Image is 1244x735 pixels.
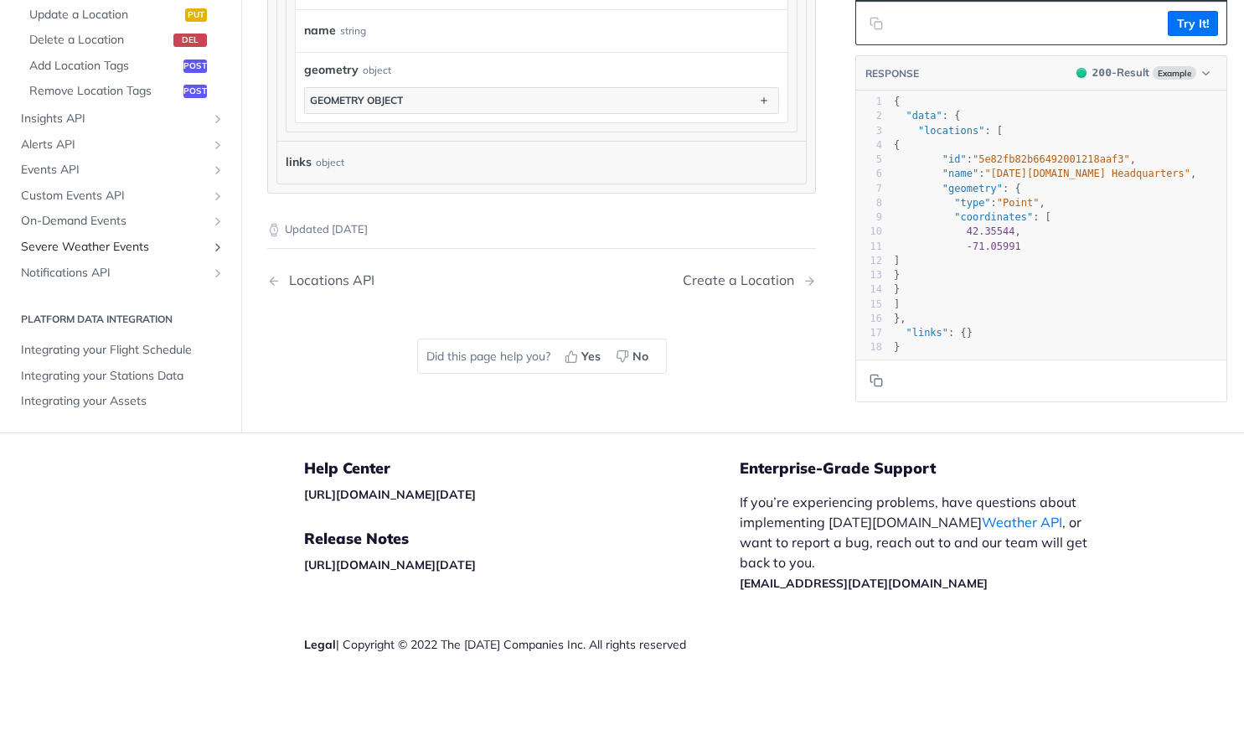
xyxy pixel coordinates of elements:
[13,158,229,184] a: Events APIShow subpages for Events API
[973,241,1021,252] span: 71.05991
[683,272,816,288] a: Next Page: Create a Location
[856,268,882,282] div: 13
[286,150,312,174] span: links
[13,210,229,235] a: On-Demand EventsShow subpages for On-Demand Events
[906,327,948,339] span: "links"
[894,153,1136,165] span: : ,
[942,153,967,165] span: "id"
[856,153,882,167] div: 5
[856,210,882,225] div: 9
[856,95,882,109] div: 1
[211,189,225,203] button: Show subpages for Custom Events API
[856,326,882,340] div: 17
[304,61,359,79] span: geometry
[13,261,229,286] a: Notifications APIShow subpages for Notifications API
[267,272,503,288] a: Previous Page: Locations API
[894,342,900,354] span: }
[942,168,978,180] span: "name"
[29,7,181,23] span: Update a Location
[1092,65,1149,82] div: - Result
[894,111,961,122] span: : {
[21,80,229,105] a: Remove Location Tagspost
[21,188,207,204] span: Custom Events API
[21,163,207,179] span: Events API
[894,168,1196,180] span: : ,
[29,33,169,49] span: Delete a Location
[316,150,344,174] div: object
[21,368,225,385] span: Integrating your Stations Data
[13,184,229,209] a: Custom Events APIShow subpages for Custom Events API
[304,636,740,653] div: | Copyright © 2022 The [DATE] Companies Inc. All rights reserved
[304,637,336,652] a: Legal
[304,458,740,479] h5: Help Center
[856,196,882,210] div: 8
[267,221,816,238] p: Updated [DATE]
[304,557,476,572] a: [URL][DOMAIN_NAME][DATE]
[894,284,900,296] span: }
[856,283,882,298] div: 14
[267,256,816,305] nav: Pagination Controls
[982,514,1062,531] a: Weather API
[185,8,207,22] span: put
[894,96,900,107] span: {
[13,364,229,389] a: Integrating your Stations Data
[581,348,601,365] span: Yes
[865,11,888,36] button: Copy to clipboard
[13,313,229,328] h2: Platform DATA integration
[1092,67,1112,80] span: 200
[21,137,207,153] span: Alerts API
[856,168,882,182] div: 6
[856,341,882,355] div: 18
[21,3,229,28] a: Update a Locationput
[967,241,973,252] span: -
[281,272,374,288] div: Locations API
[632,348,648,365] span: No
[21,342,225,359] span: Integrating your Flight Schedule
[856,240,882,254] div: 11
[13,106,229,132] a: Insights APIShow subpages for Insights API
[211,138,225,152] button: Show subpages for Alerts API
[865,368,888,393] button: Copy to clipboard
[856,110,882,124] div: 2
[856,254,882,268] div: 12
[856,225,882,240] div: 10
[304,18,336,43] label: name
[894,298,900,310] span: ]
[29,58,179,75] span: Add Location Tags
[211,241,225,254] button: Show subpages for Severe Weather Events
[13,338,229,363] a: Integrating your Flight Schedule
[21,111,207,127] span: Insights API
[856,298,882,312] div: 15
[13,390,229,415] a: Integrating your Assets
[894,139,900,151] span: {
[954,197,990,209] span: "type"
[21,239,207,256] span: Severe Weather Events
[21,214,207,230] span: On-Demand Events
[865,65,920,82] button: RESPONSE
[13,132,229,158] a: Alerts APIShow subpages for Alerts API
[906,111,942,122] span: "data"
[183,60,207,73] span: post
[740,458,1132,479] h5: Enterprise-Grade Support
[211,267,225,280] button: Show subpages for Notifications API
[340,18,366,43] div: string
[21,54,229,79] a: Add Location Tagspost
[417,339,667,374] div: Did this page help you?
[894,125,1003,137] span: : [
[856,124,882,138] div: 3
[856,182,882,196] div: 7
[984,168,1190,180] span: "[DATE][DOMAIN_NAME] Headquarters"
[13,235,229,260] a: Severe Weather EventsShow subpages for Severe Weather Events
[211,215,225,229] button: Show subpages for On-Demand Events
[894,197,1045,209] span: : ,
[967,226,1015,238] span: 42.35544
[894,327,973,339] span: : {}
[183,85,207,99] span: post
[740,576,988,591] a: [EMAIL_ADDRESS][DATE][DOMAIN_NAME]
[211,164,225,178] button: Show subpages for Events API
[1153,66,1196,80] span: Example
[894,183,1021,194] span: : {
[683,272,803,288] div: Create a Location
[21,265,207,282] span: Notifications API
[894,255,900,267] span: ]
